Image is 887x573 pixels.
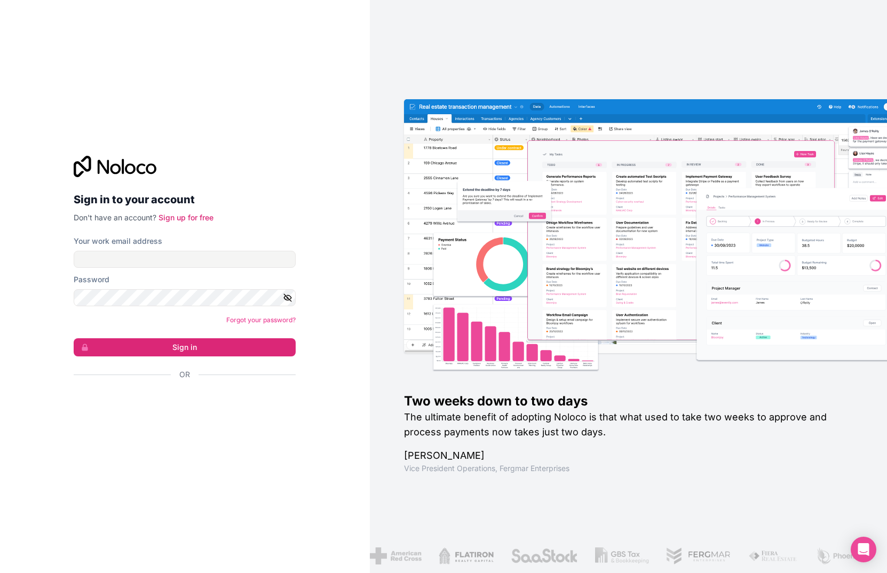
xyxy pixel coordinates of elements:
img: /assets/flatiron-C8eUkumj.png [438,547,494,564]
button: Sign in [74,338,296,356]
img: /assets/fergmar-CudnrXN5.png [666,547,731,564]
a: Forgot your password? [226,316,296,324]
h1: [PERSON_NAME] [404,448,853,463]
h2: Sign in to your account [74,190,296,209]
input: Email address [74,251,296,268]
a: Sign up for free [159,213,213,222]
span: Or [179,369,190,380]
img: /assets/saastock-C6Zbiodz.png [510,547,577,564]
h1: Vice President Operations , Fergmar Enterprises [404,463,853,474]
div: Open Intercom Messenger [851,537,876,562]
h1: Two weeks down to two days [404,393,853,410]
img: /assets/phoenix-BREaitsQ.png [815,547,873,564]
input: Password [74,289,296,306]
label: Your work email address [74,236,162,246]
span: Don't have an account? [74,213,156,222]
h2: The ultimate benefit of adopting Noloco is that what used to take two weeks to approve and proces... [404,410,853,440]
img: /assets/american-red-cross-BAupjrZR.png [369,547,421,564]
img: /assets/gbstax-C-GtDUiK.png [595,547,649,564]
label: Password [74,274,109,285]
img: /assets/fiera-fwj2N5v4.png [748,547,798,564]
